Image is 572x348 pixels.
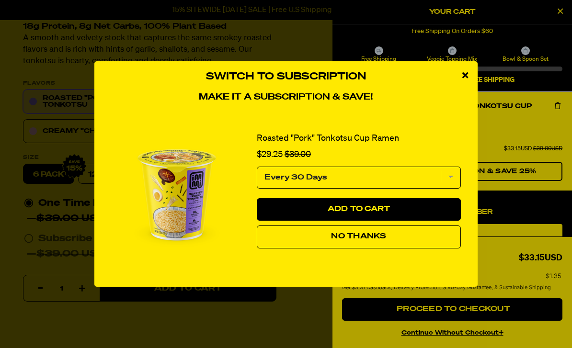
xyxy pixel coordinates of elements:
[257,132,399,146] a: Roasted "Pork" Tonkotsu Cup Ramen
[331,233,386,240] span: No Thanks
[104,112,468,277] div: 1 of 1
[257,150,283,159] span: $29.25
[257,167,461,189] select: subscription frequency
[104,122,250,268] img: View Roasted "Pork" Tonkotsu Cup Ramen
[5,303,103,343] iframe: Marketing Popup
[257,198,461,221] button: Add to Cart
[285,150,311,159] span: $39.00
[104,92,468,103] h4: Make it a subscription & save!
[453,61,478,90] div: close modal
[257,225,461,248] button: No Thanks
[104,71,468,83] h3: Switch to Subscription
[328,205,390,213] span: Add to Cart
